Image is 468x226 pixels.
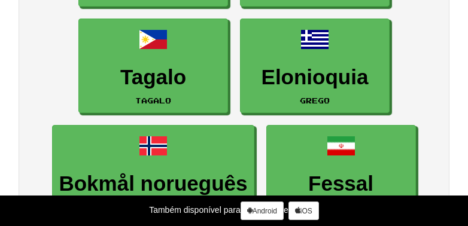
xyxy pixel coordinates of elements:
[266,125,416,220] a: FessalPersa Farsi
[149,205,241,215] font: Também disponível para
[308,172,373,195] font: Fessal
[78,19,228,114] a: TagaloTagalo
[240,19,390,114] a: Elonioquiagrego
[262,65,369,88] font: Elonioquia
[284,205,288,215] font: e
[59,172,247,195] font: Bokmål norueguês
[120,65,186,88] font: Tagalo
[288,201,319,220] a: iOS
[300,96,330,105] font: grego
[135,96,171,105] font: Tagalo
[241,201,284,220] a: Android
[253,207,277,215] font: Android
[52,125,254,220] a: Bokmål norueguêsBokmål norueguês
[300,207,312,215] font: iOS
